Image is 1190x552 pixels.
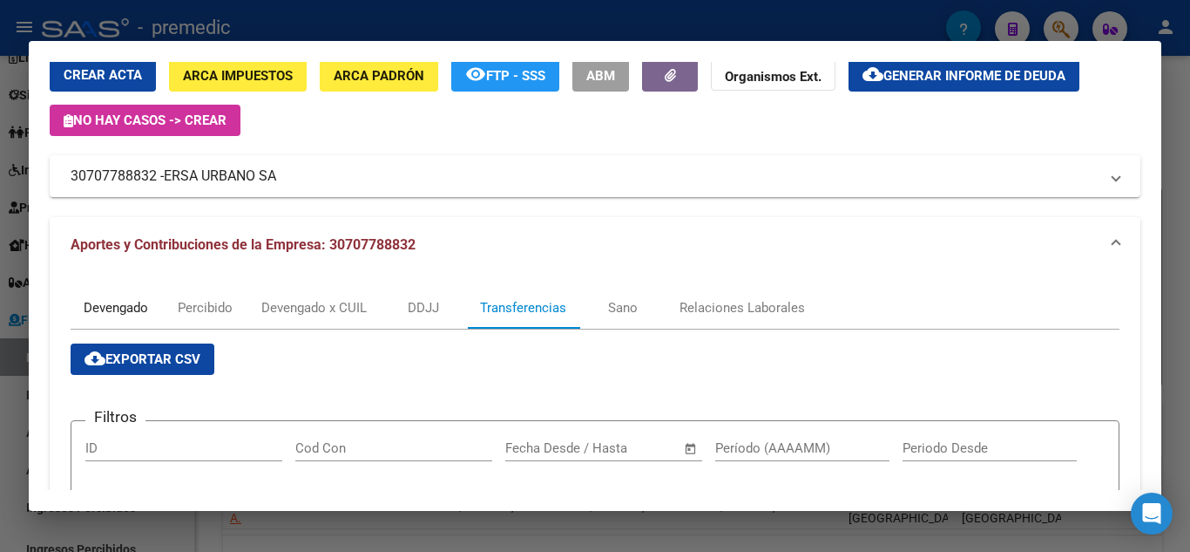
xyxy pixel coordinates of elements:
[50,59,156,92] button: Crear Acta
[85,407,145,426] h3: Filtros
[178,298,233,317] div: Percibido
[85,348,105,369] mat-icon: cloud_download
[50,217,1140,273] mat-expansion-panel-header: Aportes y Contribuciones de la Empresa: 30707788832
[183,68,293,84] span: ARCA Impuestos
[64,67,142,83] span: Crear Acta
[586,68,615,84] span: ABM
[169,59,307,92] button: ARCA Impuestos
[862,64,883,85] mat-icon: cloud_download
[680,298,805,317] div: Relaciones Laborales
[71,166,1099,187] mat-panel-title: 30707788832 -
[164,166,276,187] span: ERSA URBANO SA
[64,112,227,128] span: No hay casos -> Crear
[50,105,240,136] button: No hay casos -> Crear
[681,439,701,459] button: Open calendar
[1131,493,1173,535] div: Open Intercom Messenger
[50,155,1140,197] mat-expansion-panel-header: 30707788832 -ERSA URBANO SA
[320,59,438,92] button: ARCA Padrón
[84,298,148,317] div: Devengado
[465,64,486,85] mat-icon: remove_red_eye
[486,68,545,84] span: FTP - SSS
[883,68,1065,84] span: Generar informe de deuda
[725,69,822,85] strong: Organismos Ext.
[334,68,424,84] span: ARCA Padrón
[572,59,629,92] button: ABM
[261,298,367,317] div: Devengado x CUIL
[711,59,835,92] button: Organismos Ext.
[408,298,439,317] div: DDJJ
[71,344,214,375] button: Exportar CSV
[505,440,576,456] input: Fecha inicio
[451,59,559,92] button: FTP - SSS
[592,440,676,456] input: Fecha fin
[480,298,566,317] div: Transferencias
[608,298,638,317] div: Sano
[85,351,200,367] span: Exportar CSV
[71,236,416,253] span: Aportes y Contribuciones de la Empresa: 30707788832
[849,59,1079,92] button: Generar informe de deuda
